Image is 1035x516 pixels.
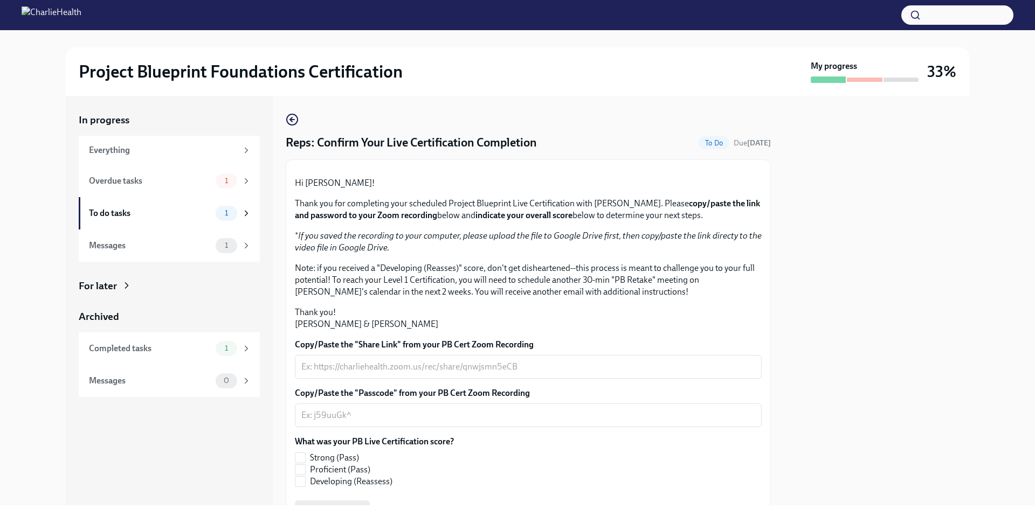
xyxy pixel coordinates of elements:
[79,229,260,262] a: Messages1
[295,339,762,351] label: Copy/Paste the "Share Link" from your PB Cert Zoom Recording
[295,306,762,330] p: Thank you! [PERSON_NAME] & [PERSON_NAME]
[286,135,537,151] h4: Reps: Confirm Your Live Certification Completion
[310,452,359,464] span: Strong (Pass)
[217,376,236,385] span: 0
[295,262,762,298] p: Note: if you received a "Developing (Reasses)" score, don't get disheartened--this process is mea...
[79,197,260,229] a: To do tasks1
[475,210,572,220] strong: indicate your overall score
[89,375,211,387] div: Messages
[79,113,260,127] a: In progress
[699,139,729,147] span: To Do
[89,175,211,187] div: Overdue tasks
[89,207,211,219] div: To do tasks
[79,365,260,397] a: Messages0
[218,344,234,352] span: 1
[811,60,857,72] strong: My progress
[734,138,771,148] span: October 2nd, 2025 12:00
[927,62,956,81] h3: 33%
[89,144,237,156] div: Everything
[218,241,234,249] span: 1
[22,6,81,24] img: CharlieHealth
[218,177,234,185] span: 1
[79,279,117,293] div: For later
[79,61,403,82] h2: Project Blueprint Foundations Certification
[79,165,260,197] a: Overdue tasks1
[79,310,260,324] a: Archived
[295,231,762,253] em: If you saved the recording to your computer, please upload the file to Google Drive first, then c...
[310,464,370,476] span: Proficient (Pass)
[79,332,260,365] a: Completed tasks1
[295,436,454,448] label: What was your PB Live Certification score?
[79,136,260,165] a: Everything
[89,240,211,252] div: Messages
[747,138,771,148] strong: [DATE]
[295,198,762,221] p: Thank you for completing your scheduled Project Blueprint Live Certification with [PERSON_NAME]. ...
[295,177,762,189] p: Hi [PERSON_NAME]!
[79,279,260,293] a: For later
[734,138,771,148] span: Due
[218,209,234,217] span: 1
[310,476,392,487] span: Developing (Reassess)
[89,343,211,354] div: Completed tasks
[295,387,762,399] label: Copy/Paste the "Passcode" from your PB Cert Zoom Recording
